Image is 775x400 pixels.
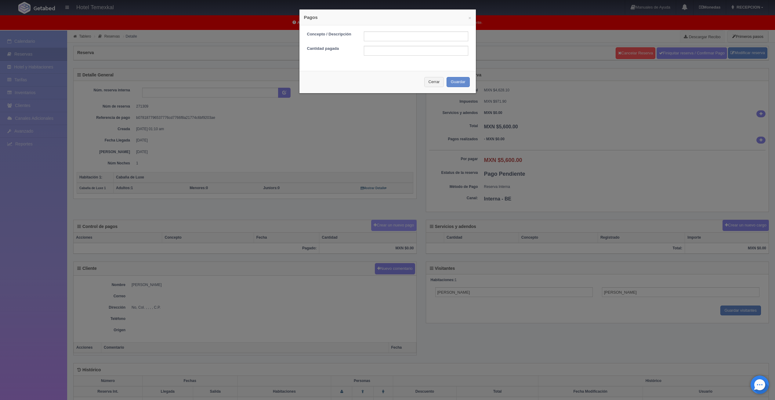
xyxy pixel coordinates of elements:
label: Concepto / Descripción [302,31,359,37]
button: × [469,16,471,20]
h4: Pagos [304,14,471,20]
button: Guardar [447,77,470,87]
button: Cerrar [424,77,444,87]
label: Cantidad pagada [302,46,359,52]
